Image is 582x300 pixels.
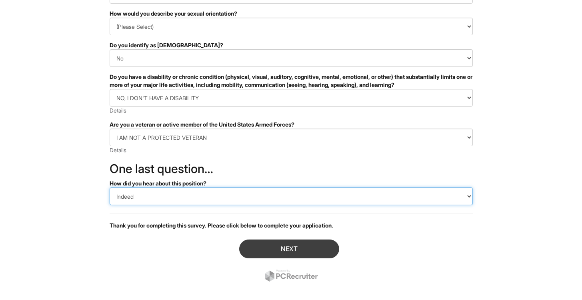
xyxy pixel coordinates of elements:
[110,187,473,205] select: How did you hear about this position?
[110,121,473,129] div: Are you a veteran or active member of the United States Armed Forces?
[110,179,473,187] div: How did you hear about this position?
[239,240,339,258] button: Next
[110,73,473,89] div: Do you have a disability or chronic condition (physical, visual, auditory, cognitive, mental, emo...
[110,129,473,146] select: Are you a veteran or active member of the United States Armed Forces?
[110,221,473,230] p: Thank you for completing this survey. Please click below to complete your application.
[110,162,473,175] h2: One last question…
[110,89,473,107] select: Do you have a disability or chronic condition (physical, visual, auditory, cognitive, mental, emo...
[110,41,473,49] div: Do you identify as [DEMOGRAPHIC_DATA]?
[110,10,473,18] div: How would you describe your sexual orientation?
[110,49,473,67] select: Do you identify as transgender?
[110,147,126,153] a: Details
[110,107,126,114] a: Details
[110,18,473,35] select: How would you describe your sexual orientation?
